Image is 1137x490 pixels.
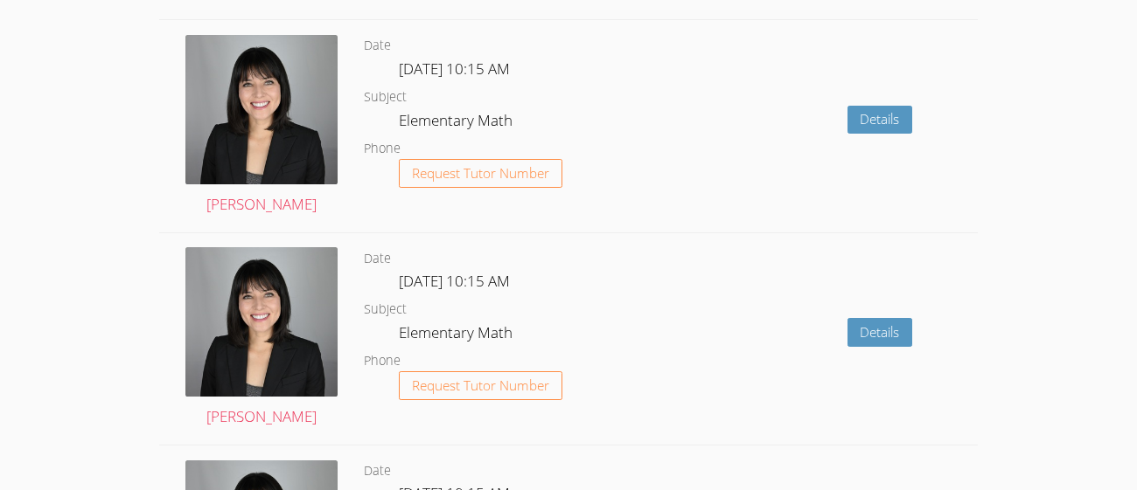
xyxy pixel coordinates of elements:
dt: Phone [364,350,401,372]
a: [PERSON_NAME] [185,247,338,430]
dd: Elementary Math [399,108,516,138]
dt: Date [364,35,391,57]
dt: Date [364,460,391,482]
img: DSC_1773.jpeg [185,247,338,397]
dt: Phone [364,138,401,160]
dd: Elementary Math [399,321,516,350]
a: Details [848,106,913,135]
a: [PERSON_NAME] [185,35,338,217]
dt: Date [364,248,391,270]
a: Details [848,318,913,347]
button: Request Tutor Number [399,159,562,188]
span: Request Tutor Number [412,167,549,180]
button: Request Tutor Number [399,371,562,400]
dt: Subject [364,299,407,321]
img: DSC_1773.jpeg [185,35,338,184]
span: Request Tutor Number [412,379,549,392]
dt: Subject [364,86,407,108]
span: [DATE] 10:15 AM [399,59,510,79]
span: [DATE] 10:15 AM [399,271,510,291]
